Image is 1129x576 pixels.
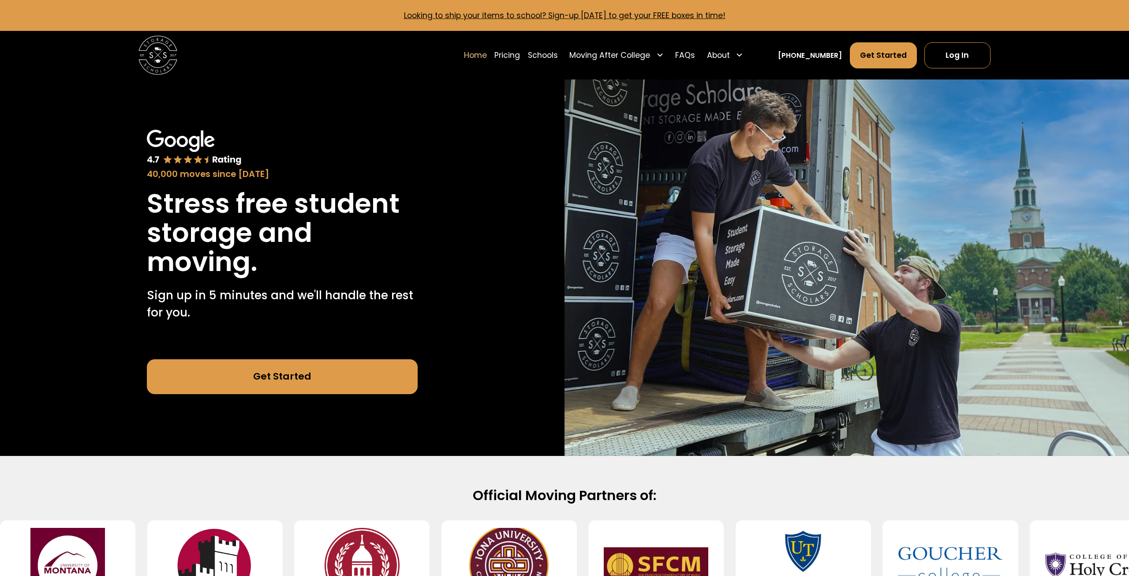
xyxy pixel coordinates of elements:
[707,49,730,61] div: About
[494,41,520,68] a: Pricing
[569,49,650,61] div: Moving After College
[138,36,177,75] img: Storage Scholars main logo
[778,50,842,60] a: [PHONE_NUMBER]
[255,487,874,504] h2: Official Moving Partners of:
[147,130,242,166] img: Google 4.7 star rating
[924,42,990,68] a: Log In
[675,41,695,68] a: FAQs
[404,10,725,21] a: Looking to ship your items to school? Sign-up [DATE] to get your FREE boxes in time!
[147,189,418,277] h1: Stress free student storage and moving.
[147,286,418,321] p: Sign up in 5 minutes and we'll handle the rest for you.
[147,359,418,394] a: Get Started
[147,168,418,181] div: 40,000 moves since [DATE]
[564,79,1129,456] img: Storage Scholars makes moving and storage easy.
[528,41,558,68] a: Schools
[850,42,917,68] a: Get Started
[464,41,487,68] a: Home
